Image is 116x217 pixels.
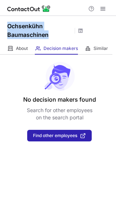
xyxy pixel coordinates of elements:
[43,46,78,51] span: Decision makers
[7,22,72,39] h1: Ochsenkühn Baumaschinen
[33,133,77,138] span: Find other employees
[7,4,51,13] img: ContactOut v5.3.10
[23,95,96,104] header: No decision makers found
[27,130,92,141] button: Find other employees
[94,46,108,51] span: Similar
[27,107,92,121] p: Search for other employees on the search portal
[44,62,75,91] img: No leads found
[16,46,28,51] span: About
